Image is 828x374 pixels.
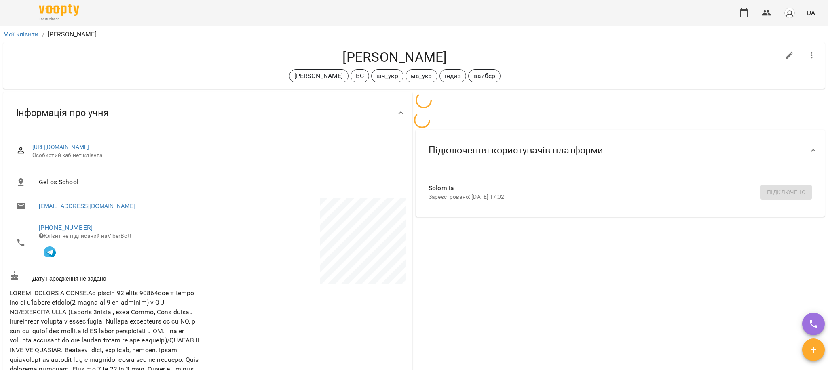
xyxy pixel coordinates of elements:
div: індив [439,69,467,82]
button: UA [803,5,818,20]
img: Voopty Logo [39,4,79,16]
nav: breadcrumb [3,29,825,39]
span: Клієнт не підписаний на ViberBot! [39,233,131,239]
img: avatar_s.png [784,7,795,19]
div: Підключення користувачів платформи [416,130,825,171]
a: [PHONE_NUMBER] [39,224,93,231]
p: Зареєстровано: [DATE] 17:02 [429,193,799,201]
h4: [PERSON_NAME] [10,49,780,65]
span: Gelios School [39,177,399,187]
div: шч_укр [371,69,403,82]
div: Інформація про учня [3,92,412,134]
span: UA [807,8,815,17]
a: [EMAIL_ADDRESS][DOMAIN_NAME] [39,202,135,210]
a: [URL][DOMAIN_NAME] [32,144,89,150]
img: Telegram [44,246,56,258]
p: шч_укр [376,71,398,81]
p: вайбер [473,71,495,81]
p: ВС [356,71,364,81]
p: індив [445,71,461,81]
span: Solomiia [429,183,799,193]
p: ма_укр [411,71,432,81]
li: / [42,29,44,39]
div: ВС [351,69,369,82]
p: [PERSON_NAME] [294,71,343,81]
div: Дату народження не задано [8,269,208,284]
button: Клієнт підписаний на VooptyBot [39,240,61,262]
p: [PERSON_NAME] [48,29,97,39]
div: [PERSON_NAME] [289,69,349,82]
div: ма_укр [406,69,437,82]
div: вайбер [468,69,501,82]
button: Menu [10,3,29,23]
a: Мої клієнти [3,30,39,38]
span: Особистий кабінет клієнта [32,151,399,160]
span: Підключення користувачів платформи [429,144,603,157]
span: Інформація про учня [16,107,109,119]
span: For Business [39,17,79,22]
